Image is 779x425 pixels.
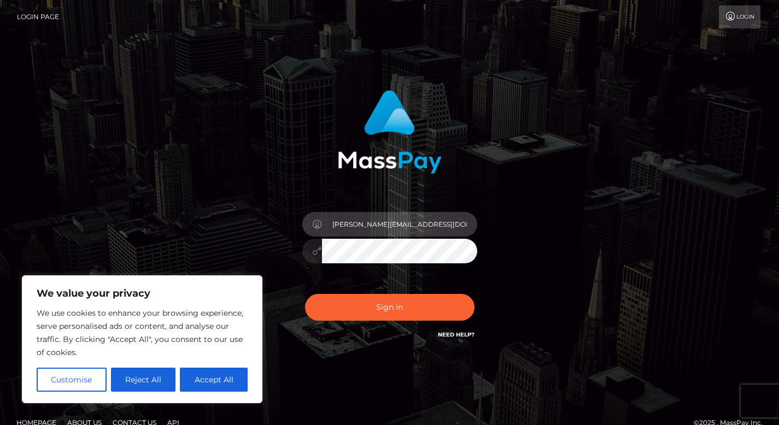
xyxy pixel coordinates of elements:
[22,275,262,403] div: We value your privacy
[111,368,176,392] button: Reject All
[338,90,442,174] img: MassPay Login
[17,5,59,28] a: Login Page
[305,294,475,321] button: Sign in
[37,306,248,359] p: We use cookies to enhance your browsing experience, serve personalised ads or content, and analys...
[719,5,760,28] a: Login
[438,331,475,338] a: Need Help?
[37,287,248,300] p: We value your privacy
[37,368,107,392] button: Customise
[322,212,477,237] input: Username...
[180,368,248,392] button: Accept All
